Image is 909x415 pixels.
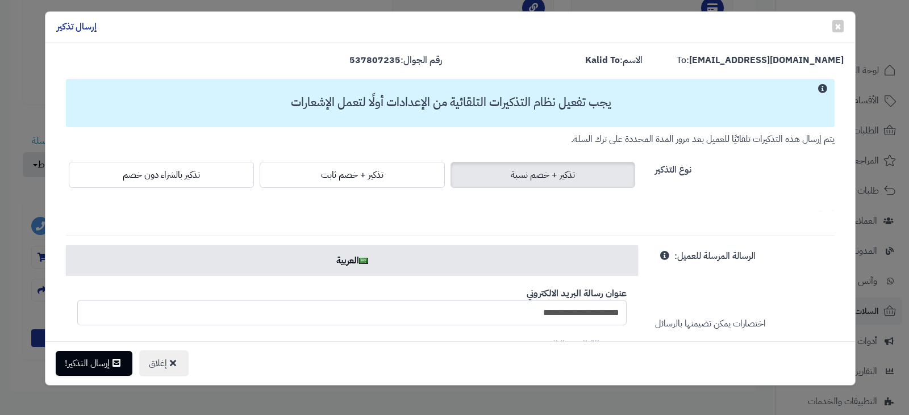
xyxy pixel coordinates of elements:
[359,258,368,264] img: ar.png
[349,53,401,67] strong: 537807235
[674,245,756,263] label: الرسالة المرسلة للعميل:
[321,168,383,182] span: تذكير + خصم ثابت
[585,53,620,67] strong: Kalid To
[677,54,844,67] label: To:
[571,132,835,146] small: يتم إرسال هذه التذكيرات تلقائيًا للعميل بعد مرور المدة المحددة على ترك السلة.
[123,168,200,182] span: تذكير بالشراء دون خصم
[72,96,830,109] h3: يجب تفعيل نظام التذكيرات التلقائية من الإعدادات أولًا لتعمل الإشعارات
[57,20,97,33] h4: إرسال تذكير
[56,351,132,376] button: إرسال التذكير!
[835,18,841,35] span: ×
[689,53,844,67] strong: [EMAIL_ADDRESS][DOMAIN_NAME]
[66,245,638,276] a: العربية
[349,54,442,67] label: رقم الجوال:
[585,54,643,67] label: الاسم:
[139,350,189,376] button: إغلاق
[655,159,691,177] label: نوع التذكير
[511,168,575,182] span: تذكير + خصم نسبة
[533,338,627,351] b: نص رسالة البريد الإلكتروني
[527,287,627,300] b: عنوان رسالة البريد الالكتروني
